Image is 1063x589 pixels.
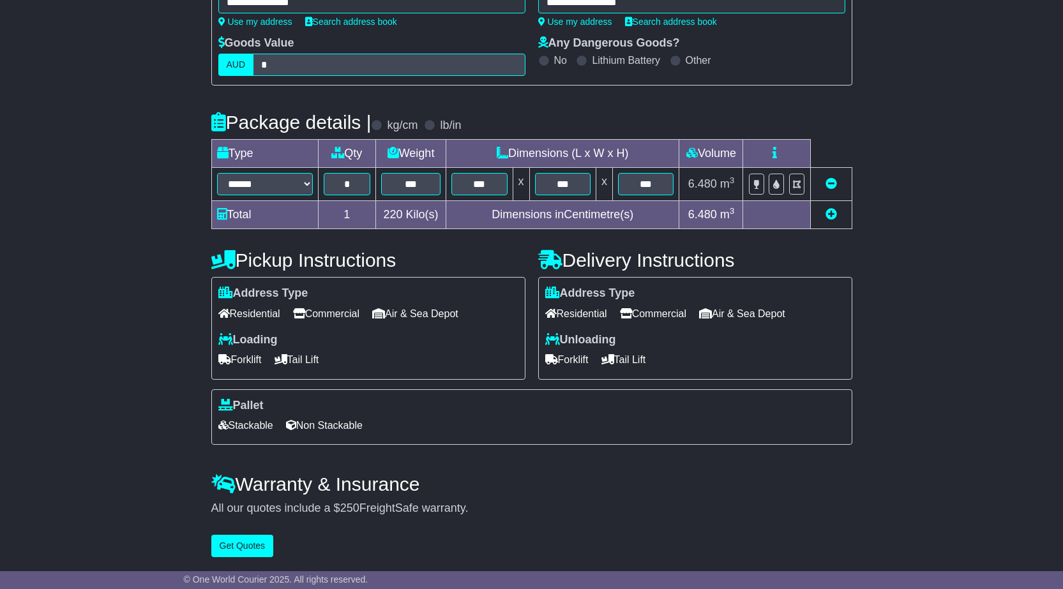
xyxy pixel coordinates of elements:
span: Tail Lift [275,350,319,369]
span: 250 [340,502,359,514]
label: Goods Value [218,36,294,50]
span: m [720,177,735,190]
span: 6.480 [688,208,717,221]
a: Search address book [625,17,717,27]
a: Use my address [218,17,292,27]
label: No [554,54,567,66]
span: Forklift [545,350,589,369]
td: Type [211,140,318,168]
td: Dimensions (L x W x H) [446,140,679,168]
label: Loading [218,333,278,347]
sup: 3 [730,175,735,185]
label: Address Type [545,287,635,301]
span: Tail Lift [601,350,646,369]
span: © One World Courier 2025. All rights reserved. [184,574,368,585]
td: Kilo(s) [376,201,446,229]
h4: Warranty & Insurance [211,473,852,495]
a: Use my address [538,17,612,27]
td: Qty [318,140,376,168]
span: Residential [545,304,607,324]
h4: Delivery Instructions [538,250,852,271]
a: Add new item [826,208,837,221]
label: Pallet [218,399,264,413]
td: Weight [376,140,446,168]
span: Commercial [620,304,686,324]
span: Air & Sea Depot [699,304,785,324]
label: Lithium Battery [592,54,660,66]
span: Air & Sea Depot [372,304,458,324]
button: Get Quotes [211,535,274,557]
span: Non Stackable [286,415,363,435]
td: Dimensions in Centimetre(s) [446,201,679,229]
h4: Pickup Instructions [211,250,525,271]
span: m [720,208,735,221]
td: x [596,168,612,201]
td: x [513,168,529,201]
td: 1 [318,201,376,229]
a: Search address book [305,17,397,27]
label: Address Type [218,287,308,301]
span: Forklift [218,350,262,369]
label: Any Dangerous Goods? [538,36,680,50]
span: Residential [218,304,280,324]
label: lb/in [440,119,461,133]
a: Remove this item [826,177,837,190]
span: 6.480 [688,177,717,190]
td: Total [211,201,318,229]
label: AUD [218,54,254,76]
span: 220 [384,208,403,221]
div: All our quotes include a $ FreightSafe warranty. [211,502,852,516]
sup: 3 [730,206,735,216]
h4: Package details | [211,112,372,133]
span: Stackable [218,415,273,435]
label: kg/cm [387,119,418,133]
span: Commercial [293,304,359,324]
label: Other [686,54,711,66]
td: Volume [679,140,743,168]
label: Unloading [545,333,616,347]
